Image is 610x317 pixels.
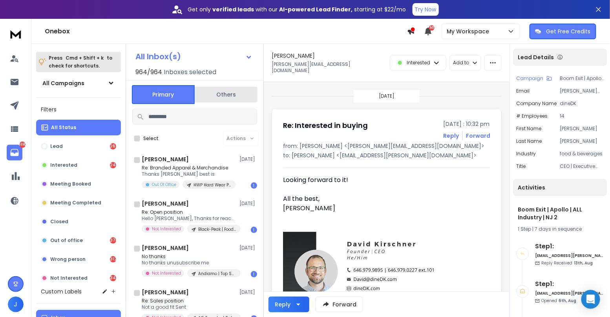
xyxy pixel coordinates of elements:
[142,244,189,252] h1: [PERSON_NAME]
[239,200,257,207] p: [DATE]
[283,142,490,150] p: from: [PERSON_NAME] <[PERSON_NAME][EMAIL_ADDRESS][DOMAIN_NAME]>
[142,209,236,215] p: Re: Open position
[36,75,121,91] button: All Campaigns
[407,60,430,66] p: Interested
[49,54,112,70] p: Press to check for shortcuts.
[36,138,121,154] button: Lead261
[129,49,259,64] button: All Inbox(s)
[546,27,591,35] p: Get Free Credits
[51,124,76,131] p: All Status
[530,24,596,39] button: Get Free Credits
[50,143,63,149] p: Lead
[64,53,105,62] span: Cmd + Shift + k
[142,298,236,304] p: Re: Sales position
[7,145,22,160] a: 4690
[142,200,189,208] h1: [PERSON_NAME]
[195,86,258,103] button: Others
[283,151,490,159] p: to: [PERSON_NAME] <[EMAIL_ADDRESS][PERSON_NAME][DOMAIN_NAME]>
[36,195,121,211] button: Meeting Completed
[518,206,602,221] h1: Boom Exit | Apollo | ALL Industry | NJ 2
[50,219,68,225] p: Closed
[36,251,121,267] button: Wrong person312
[198,226,236,232] p: Black-Peak | Food Production | [GEOGRAPHIC_DATA]
[560,88,604,94] p: [PERSON_NAME][EMAIL_ADDRESS][DOMAIN_NAME]
[541,298,576,304] p: Opened
[513,179,607,196] div: Activities
[516,126,541,132] p: First Name
[152,182,176,188] p: Out Of Office
[135,67,162,77] span: 964 / 964
[574,260,593,266] span: 13th, Aug
[535,242,604,251] h6: Step 1 :
[110,143,116,149] div: 261
[443,132,459,140] button: Reply
[560,138,604,144] p: [PERSON_NAME]
[132,85,195,104] button: Primary
[50,162,77,168] p: Interested
[239,289,257,295] p: [DATE]
[518,53,554,61] p: Lead Details
[50,237,83,244] p: Out of office
[560,100,604,107] p: dineDK
[447,27,492,35] p: My Workspace
[518,226,602,232] div: |
[110,162,116,168] div: 249
[239,156,257,162] p: [DATE]
[239,245,257,251] p: [DATE]
[143,135,159,142] label: Select
[8,27,24,41] img: logo
[272,52,315,60] h1: [PERSON_NAME]
[275,301,290,308] div: Reply
[581,290,600,309] div: Open Intercom Messenger
[268,297,309,312] button: Reply
[142,215,236,222] p: Hello [PERSON_NAME], Thanks for reaching
[152,270,181,276] p: Not Interested
[535,226,582,232] span: 7 days in sequence
[251,182,257,189] div: 1
[560,151,604,157] p: food & beverages
[535,279,604,289] h6: Step 1 :
[45,27,407,36] h1: Onebox
[152,226,181,232] p: Not Interested
[518,226,531,232] span: 1 Step
[560,113,604,119] p: 14
[516,75,552,82] button: Campaign
[413,3,439,16] button: Try Now
[142,288,189,296] h1: [PERSON_NAME]
[415,5,436,13] p: Try Now
[41,288,82,295] h3: Custom Labels
[50,181,91,187] p: Meeting Booked
[516,113,548,119] p: # Employees
[142,304,236,310] p: Not a good fit Sent
[110,275,116,281] div: 3492
[316,297,363,312] button: Forward
[36,120,121,135] button: All Status
[516,100,557,107] p: Company Name
[429,25,435,31] span: 50
[279,5,353,13] strong: AI-powered Lead Finder,
[19,142,26,148] p: 4690
[560,163,604,169] p: CEO | Executive Chef
[283,120,368,131] h1: Re: Interested in buying
[516,138,542,144] p: Last Name
[188,5,406,13] p: Get only with our starting at $22/mo
[36,176,121,192] button: Meeting Booked
[516,151,536,157] p: Industry
[36,270,121,286] button: Not Interested3492
[8,297,24,312] button: J
[443,120,490,128] p: [DATE] : 10:32 pm
[110,237,116,244] div: 376
[560,75,604,82] p: Boom Exit | Apollo | ALL Industry | NJ 2
[541,260,593,266] p: Reply Received
[251,227,257,233] div: 1
[50,256,86,262] p: Wrong person
[142,260,236,266] p: No thanks unusubscribe me
[516,75,543,82] p: Campaign
[142,155,189,163] h1: [PERSON_NAME]
[379,93,394,99] p: [DATE]
[164,67,216,77] h3: Inboxes selected
[50,275,88,281] p: Not Interested
[198,271,236,277] p: Andiamo | Top Sales Contacts | [US_STATE]
[36,104,121,115] h3: Filters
